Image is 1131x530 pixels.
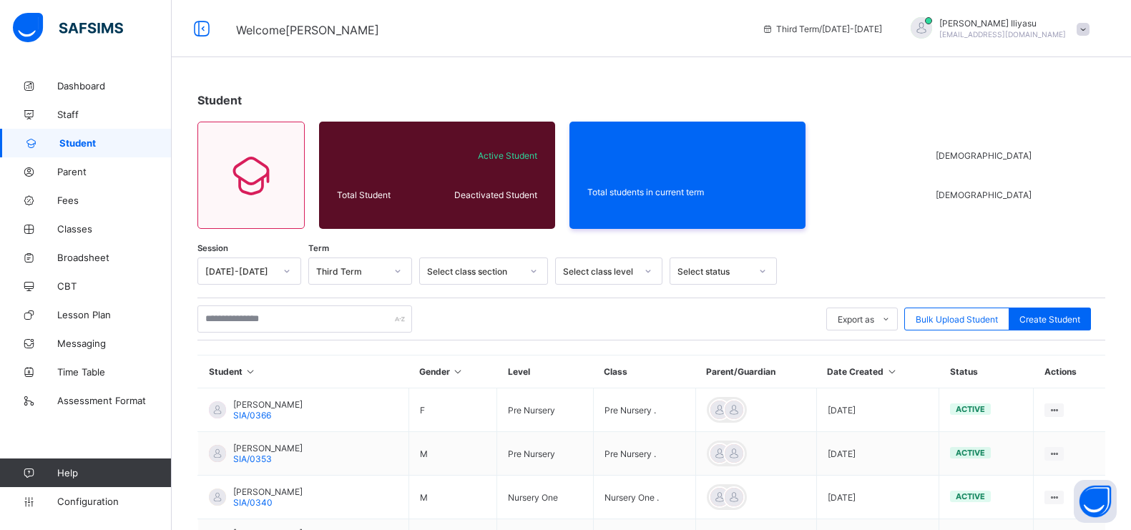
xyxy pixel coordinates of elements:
span: Broadsheet [57,252,172,263]
div: Third Term [316,266,386,277]
td: F [408,388,497,432]
span: active [956,491,985,501]
span: [PERSON_NAME] [233,443,303,453]
div: Select class section [427,266,522,277]
th: Parent/Guardian [695,355,816,388]
span: Create Student [1019,314,1080,325]
span: Bulk Upload Student [916,314,998,325]
span: Lesson Plan [57,309,172,320]
div: Total Student [333,186,432,204]
span: Active Student [436,150,537,161]
span: [PERSON_NAME] [233,399,303,410]
td: Pre Nursery [497,432,594,476]
td: M [408,432,497,476]
td: [DATE] [816,432,939,476]
span: session/term information [762,24,882,34]
span: Welcome [PERSON_NAME] [236,23,379,37]
td: Nursery One . [593,476,695,519]
span: Classes [57,223,172,235]
span: [PERSON_NAME] Iliyasu [939,18,1066,29]
span: Fees [57,195,172,206]
span: Time Table [57,366,172,378]
span: Student [59,137,172,149]
td: [DATE] [816,388,939,432]
i: Sort in Ascending Order [245,366,257,377]
th: Class [593,355,695,388]
i: Sort in Ascending Order [886,366,898,377]
i: Sort in Ascending Order [452,366,464,377]
td: Pre Nursery [497,388,594,432]
div: Select status [677,266,750,277]
span: [PERSON_NAME] [233,486,303,497]
td: Pre Nursery . [593,432,695,476]
img: safsims [13,13,123,43]
span: CBT [57,280,172,292]
th: Level [497,355,594,388]
th: Date Created [816,355,939,388]
span: Export as [838,314,874,325]
span: Deactivated Student [436,190,537,200]
th: Student [198,355,409,388]
td: [DATE] [816,476,939,519]
span: SIA/0366 [233,410,271,421]
td: Pre Nursery . [593,388,695,432]
span: SIA/0340 [233,497,273,508]
div: AbdussamadIliyasu [896,17,1097,41]
th: Actions [1034,355,1105,388]
span: Help [57,467,171,479]
span: Session [197,243,228,253]
span: active [956,448,985,458]
th: Gender [408,355,497,388]
span: SIA/0353 [233,453,272,464]
span: [DEMOGRAPHIC_DATA] [936,190,1038,200]
span: Staff [57,109,172,120]
span: active [956,404,985,414]
span: Total students in current term [587,187,788,197]
td: Nursery One [497,476,594,519]
span: [EMAIL_ADDRESS][DOMAIN_NAME] [939,30,1066,39]
span: Term [308,243,329,253]
div: [DATE]-[DATE] [205,266,275,277]
span: Dashboard [57,80,172,92]
td: M [408,476,497,519]
span: Messaging [57,338,172,349]
span: Parent [57,166,172,177]
span: Assessment Format [57,395,172,406]
div: Select class level [563,266,636,277]
span: Configuration [57,496,171,507]
span: [DEMOGRAPHIC_DATA] [936,150,1038,161]
th: Status [939,355,1034,388]
button: Open asap [1074,480,1117,523]
span: Student [197,93,242,107]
